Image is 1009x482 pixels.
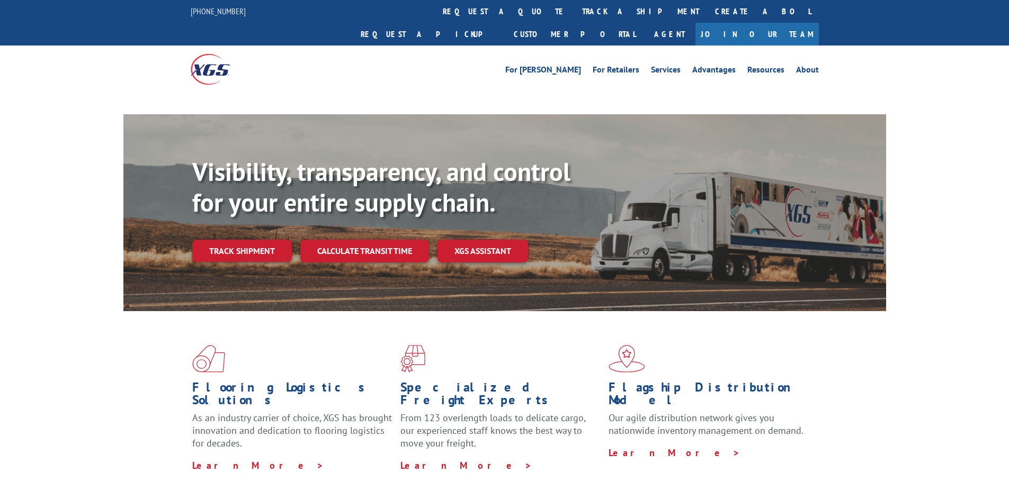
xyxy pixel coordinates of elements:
[593,66,639,77] a: For Retailers
[609,412,803,436] span: Our agile distribution network gives you nationwide inventory management on demand.
[400,345,425,372] img: xgs-icon-focused-on-flooring-red
[695,23,819,46] a: Join Our Team
[400,459,532,471] a: Learn More >
[609,447,740,459] a: Learn More >
[505,66,581,77] a: For [PERSON_NAME]
[192,345,225,372] img: xgs-icon-total-supply-chain-intelligence-red
[437,240,528,262] a: XGS ASSISTANT
[692,66,736,77] a: Advantages
[300,240,429,262] a: Calculate transit time
[353,23,506,46] a: Request a pickup
[644,23,695,46] a: Agent
[191,6,246,16] a: [PHONE_NUMBER]
[747,66,784,77] a: Resources
[400,381,601,412] h1: Specialized Freight Experts
[192,240,292,262] a: Track shipment
[609,381,809,412] h1: Flagship Distribution Model
[796,66,819,77] a: About
[609,345,645,372] img: xgs-icon-flagship-distribution-model-red
[400,412,601,459] p: From 123 overlength loads to delicate cargo, our experienced staff knows the best way to move you...
[192,381,392,412] h1: Flooring Logistics Solutions
[192,412,392,449] span: As an industry carrier of choice, XGS has brought innovation and dedication to flooring logistics...
[651,66,681,77] a: Services
[192,459,324,471] a: Learn More >
[192,155,570,219] b: Visibility, transparency, and control for your entire supply chain.
[506,23,644,46] a: Customer Portal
